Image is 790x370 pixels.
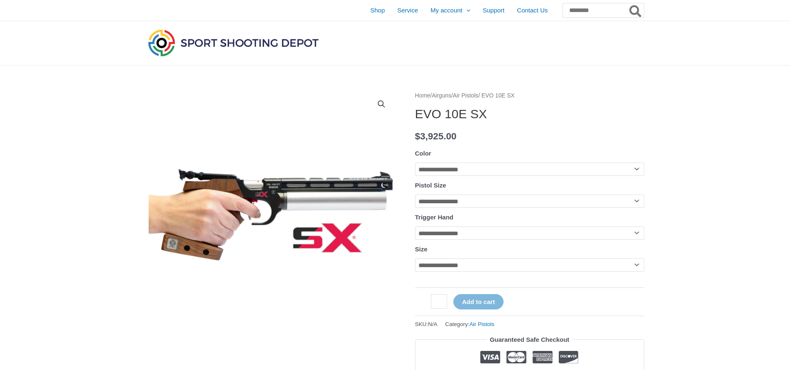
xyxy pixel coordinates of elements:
[428,321,438,327] span: N/A
[415,150,431,157] label: Color
[628,3,644,17] button: Search
[415,131,421,141] span: $
[415,107,644,122] h1: EVO 10E SX
[415,319,438,329] span: SKU:
[470,321,494,327] a: Air Pistols
[487,334,573,346] legend: Guaranteed Safe Checkout
[453,92,478,99] a: Air Pistols
[431,294,447,309] input: Product quantity
[445,319,494,329] span: Category:
[432,92,451,99] a: Airguns
[453,294,504,309] button: Add to cart
[374,97,389,112] a: View full-screen image gallery
[415,246,428,253] label: Size
[415,90,644,101] nav: Breadcrumb
[415,92,430,99] a: Home
[415,131,457,141] bdi: 3,925.00
[415,214,454,221] label: Trigger Hand
[415,182,446,189] label: Pistol Size
[146,90,395,339] img: EVO 10E SX
[146,27,320,58] img: Sport Shooting Depot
